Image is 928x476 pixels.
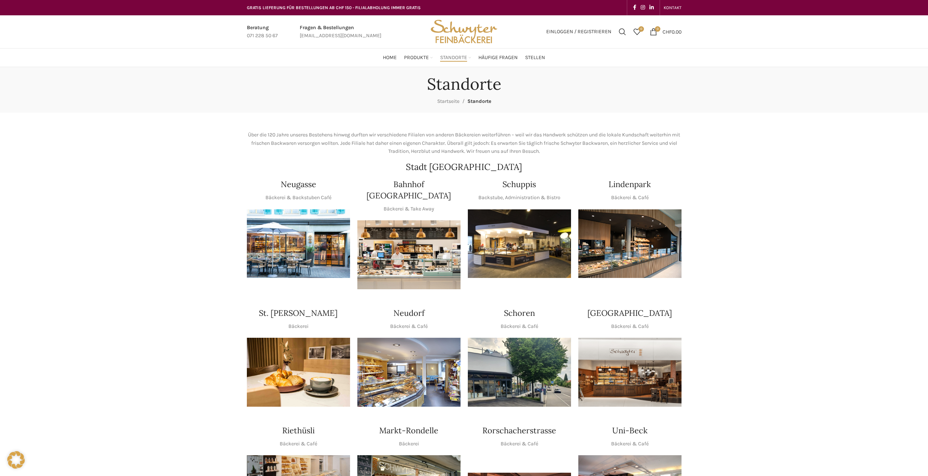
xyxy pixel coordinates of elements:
p: Bäckerei & Take Away [384,205,434,213]
div: Secondary navigation [660,0,685,15]
img: 0842cc03-b884-43c1-a0c9-0889ef9087d6 copy [468,338,571,407]
span: KONTAKT [664,5,682,10]
span: Standorte [440,54,467,61]
p: Bäckerei [288,322,308,330]
p: Bäckerei & Café [611,194,649,202]
img: Bäckerei Schwyter [428,15,500,48]
p: Über die 120 Jahre unseres Bestehens hinweg durften wir verschiedene Filialen von anderen Bäckere... [247,131,682,155]
p: Bäckerei & Café [611,440,649,448]
a: Facebook social link [631,3,638,13]
div: Main navigation [243,50,685,65]
bdi: 0.00 [663,28,682,35]
img: Schwyter-1800x900 [578,338,682,407]
span: Einloggen / Registrieren [546,29,611,34]
a: Startseite [437,98,459,104]
h4: Neugasse [281,179,316,190]
a: Standorte [440,50,471,65]
div: 1 / 1 [357,220,461,289]
h4: Neudorf [393,307,424,319]
span: GRATIS LIEFERUNG FÜR BESTELLUNGEN AB CHF 150 - FILIALABHOLUNG IMMER GRATIS [247,5,421,10]
h2: Stadt [GEOGRAPHIC_DATA] [247,163,682,171]
a: Home [383,50,397,65]
span: Produkte [404,54,429,61]
a: 0 [630,24,644,39]
span: Standorte [467,98,491,104]
a: 0 CHF0.00 [646,24,685,39]
p: Bäckerei & Café [390,322,428,330]
h4: Uni-Beck [612,425,648,436]
a: Instagram social link [638,3,647,13]
img: schwyter-23 [247,338,350,407]
img: Neudorf_1 [357,338,461,407]
div: 1 / 1 [247,209,350,278]
p: Bäckerei & Backstuben Café [265,194,331,202]
a: Suchen [615,24,630,39]
p: Bäckerei & Café [501,322,538,330]
span: 0 [638,26,644,32]
div: 1 / 1 [247,338,350,407]
h4: Schuppis [502,179,536,190]
h4: Markt-Rondelle [379,425,438,436]
a: Einloggen / Registrieren [543,24,615,39]
span: CHF [663,28,672,35]
p: Bäckerei & Café [280,440,317,448]
p: Bäckerei & Café [501,440,538,448]
img: 017-e1571925257345 [578,209,682,278]
a: Stellen [525,50,545,65]
span: Stellen [525,54,545,61]
a: Produkte [404,50,433,65]
img: Bahnhof St. Gallen [357,220,461,289]
p: Bäckerei & Café [611,322,649,330]
p: Bäckerei [399,440,419,448]
h4: St. [PERSON_NAME] [259,307,338,319]
a: Häufige Fragen [478,50,518,65]
div: 1 / 1 [357,338,461,407]
div: 1 / 1 [578,338,682,407]
span: 0 [655,26,660,32]
div: Meine Wunschliste [630,24,644,39]
a: Site logo [428,28,500,34]
h4: Riethüsli [282,425,315,436]
h4: Lindenpark [609,179,651,190]
a: KONTAKT [664,0,682,15]
span: Häufige Fragen [478,54,518,61]
h4: Rorschacherstrasse [482,425,556,436]
a: Infobox link [300,24,381,40]
div: 1 / 1 [468,338,571,407]
h4: Bahnhof [GEOGRAPHIC_DATA] [357,179,461,201]
img: 150130-Schwyter-013 [468,209,571,278]
p: Backstube, Administration & Bistro [478,194,560,202]
img: Neugasse [247,209,350,278]
a: Infobox link [247,24,278,40]
span: Home [383,54,397,61]
h1: Standorte [427,74,501,94]
a: Linkedin social link [647,3,656,13]
div: 1 / 1 [578,209,682,278]
h4: Schoren [504,307,535,319]
h4: [GEOGRAPHIC_DATA] [587,307,672,319]
div: 1 / 1 [468,209,571,278]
